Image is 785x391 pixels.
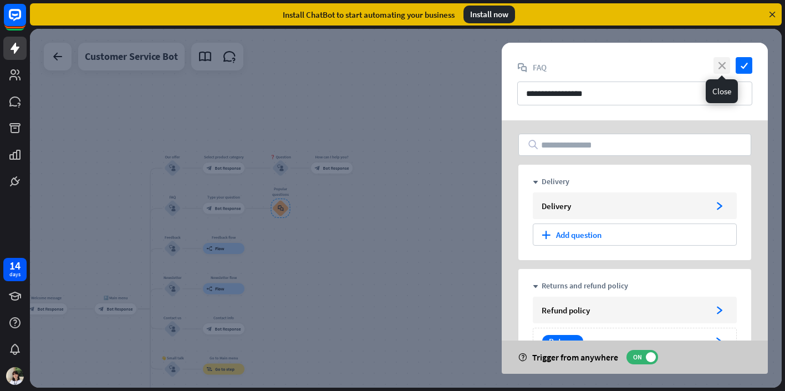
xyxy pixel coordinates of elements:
span: FAQ [533,62,547,73]
i: close [713,57,730,74]
div: 14 [9,261,21,271]
i: arrowhead_right [715,306,723,314]
span: ON [629,353,646,362]
i: help [518,353,527,362]
div: days [9,271,21,278]
i: arrowhead_right [715,337,723,346]
div: Refund policy [542,305,706,316]
button: Open LiveChat chat widget [9,4,42,38]
div: Install ChatBot to start automating your business [283,9,455,20]
i: check [736,57,752,74]
div: Install now [463,6,515,23]
div: Delivery [542,176,569,186]
div: Add question [533,224,737,246]
i: plus [542,231,550,239]
i: down [533,180,538,185]
i: down [533,284,538,290]
span: Trigger from anywhere [532,352,618,363]
i: arrowhead_right [715,202,723,210]
a: 14 days [3,258,27,281]
div: Delivery [542,201,706,211]
span: Returns [542,335,583,348]
i: block_faq [517,63,527,73]
div: Returns and refund policy [542,281,628,291]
